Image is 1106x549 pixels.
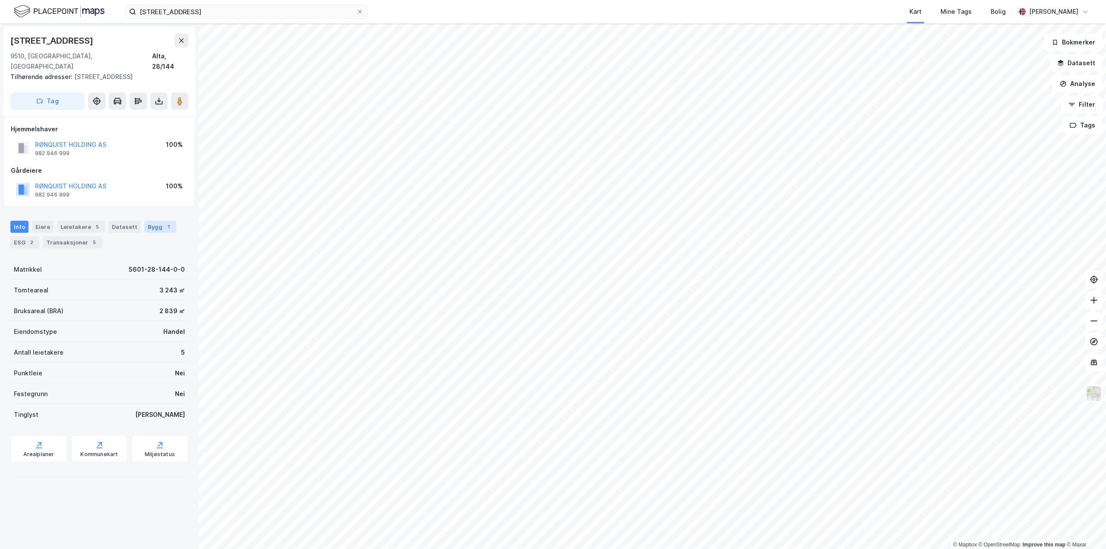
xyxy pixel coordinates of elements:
[166,181,183,191] div: 100%
[979,542,1020,548] a: OpenStreetMap
[941,6,972,17] div: Mine Tags
[35,191,70,198] div: 982 946 999
[164,222,173,231] div: 1
[14,327,57,337] div: Eiendomstype
[27,238,36,247] div: 2
[159,285,185,295] div: 3 243 ㎡
[1044,34,1103,51] button: Bokmerker
[11,165,188,176] div: Gårdeiere
[159,306,185,316] div: 2 839 ㎡
[11,124,188,134] div: Hjemmelshaver
[175,389,185,399] div: Nei
[14,368,42,378] div: Punktleie
[1063,508,1106,549] iframe: Chat Widget
[10,34,95,48] div: [STREET_ADDRESS]
[14,264,42,275] div: Matrikkel
[14,389,48,399] div: Festegrunn
[1023,542,1065,548] a: Improve this map
[108,221,141,233] div: Datasett
[10,92,85,110] button: Tag
[57,221,105,233] div: Leietakere
[1062,117,1103,134] button: Tags
[136,5,356,18] input: Søk på adresse, matrikkel, gårdeiere, leietakere eller personer
[1050,54,1103,72] button: Datasett
[991,6,1006,17] div: Bolig
[14,347,64,358] div: Antall leietakere
[93,222,102,231] div: 5
[10,51,152,72] div: 9510, [GEOGRAPHIC_DATA], [GEOGRAPHIC_DATA]
[10,221,29,233] div: Info
[43,236,102,248] div: Transaksjoner
[175,368,185,378] div: Nei
[1061,96,1103,113] button: Filter
[80,451,118,458] div: Kommunekart
[152,51,188,72] div: Alta, 28/144
[163,327,185,337] div: Handel
[953,542,977,548] a: Mapbox
[1063,508,1106,549] div: Kontrollprogram for chat
[90,238,99,247] div: 5
[909,6,922,17] div: Kart
[144,221,176,233] div: Bygg
[181,347,185,358] div: 5
[1086,385,1102,402] img: Z
[14,285,48,295] div: Tomteareal
[14,409,38,420] div: Tinglyst
[135,409,185,420] div: [PERSON_NAME]
[1029,6,1078,17] div: [PERSON_NAME]
[145,451,175,458] div: Miljøstatus
[129,264,185,275] div: 5601-28-144-0-0
[1052,75,1103,92] button: Analyse
[14,306,64,316] div: Bruksareal (BRA)
[23,451,54,458] div: Arealplaner
[10,72,181,82] div: [STREET_ADDRESS]
[166,140,183,150] div: 100%
[14,4,105,19] img: logo.f888ab2527a4732fd821a326f86c7f29.svg
[35,150,70,157] div: 982 946 999
[10,236,39,248] div: ESG
[10,73,74,80] span: Tilhørende adresser:
[32,221,54,233] div: Eiere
